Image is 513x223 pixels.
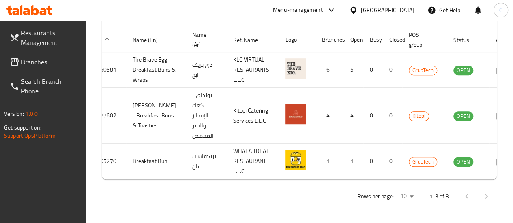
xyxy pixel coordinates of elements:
[133,35,168,45] span: Name (En)
[383,28,402,52] th: Closed
[409,30,437,49] span: POS group
[279,28,316,52] th: Logo
[409,66,437,75] span: GrubTech
[108,7,204,21] h2: Restaurants list
[3,72,86,101] a: Search Branch Phone
[4,122,41,133] span: Get support on:
[344,28,363,52] th: Open
[344,144,363,179] td: 1
[227,88,279,144] td: Kitopi Catering Services L.L.C
[126,144,186,179] td: Breakfast Bun
[363,144,383,179] td: 0
[90,52,126,88] td: 650581
[273,5,323,15] div: Menu-management
[4,108,24,119] span: Version:
[316,52,344,88] td: 6
[192,30,217,49] span: Name (Ar)
[97,35,112,45] span: ID
[316,144,344,179] td: 1
[21,57,79,67] span: Branches
[344,88,363,144] td: 4
[316,28,344,52] th: Branches
[285,150,306,170] img: Breakfast Bun
[186,144,227,179] td: بريكفاست بان
[186,88,227,144] td: بونداي - كعك الإفطار والخبز المحمص
[363,28,383,52] th: Busy
[90,144,126,179] td: 705270
[429,191,449,202] p: 1-3 of 3
[21,76,79,96] span: Search Branch Phone
[344,52,363,88] td: 5
[357,191,394,202] p: Rows per page:
[397,190,416,202] div: Rows per page:
[227,52,279,88] td: KLC VIRTUAL RESTAURANTS L.L.C
[453,157,473,166] span: OPEN
[496,65,511,75] div: Menu
[496,157,511,166] div: Menu
[126,52,186,88] td: The Brave Egg - Breakfast Buns & Wraps
[383,52,402,88] td: 0
[499,6,502,15] span: C
[361,6,414,15] div: [GEOGRAPHIC_DATA]
[186,52,227,88] td: ذى بريف ايج
[409,157,437,166] span: GrubTech
[233,35,268,45] span: Ref. Name
[126,88,186,144] td: [PERSON_NAME] - Breakfast Buns & Toasties
[3,23,86,52] a: Restaurants Management
[4,130,56,141] a: Support.OpsPlatform
[21,28,79,47] span: Restaurants Management
[285,58,306,79] img: The Brave Egg - Breakfast Buns & Wraps
[453,35,480,45] span: Status
[363,88,383,144] td: 0
[25,108,38,119] span: 1.0.0
[453,66,473,75] span: OPEN
[3,52,86,72] a: Branches
[285,104,306,124] img: BUNDAY - Breakfast Buns & Toasties
[227,144,279,179] td: WHAT A TREAT RESTAURANT L.L.C
[496,111,511,121] div: Menu
[453,111,473,121] span: OPEN
[383,88,402,144] td: 0
[316,88,344,144] td: 4
[409,111,429,121] span: Kitopi
[383,144,402,179] td: 0
[90,88,126,144] td: 677602
[363,52,383,88] td: 0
